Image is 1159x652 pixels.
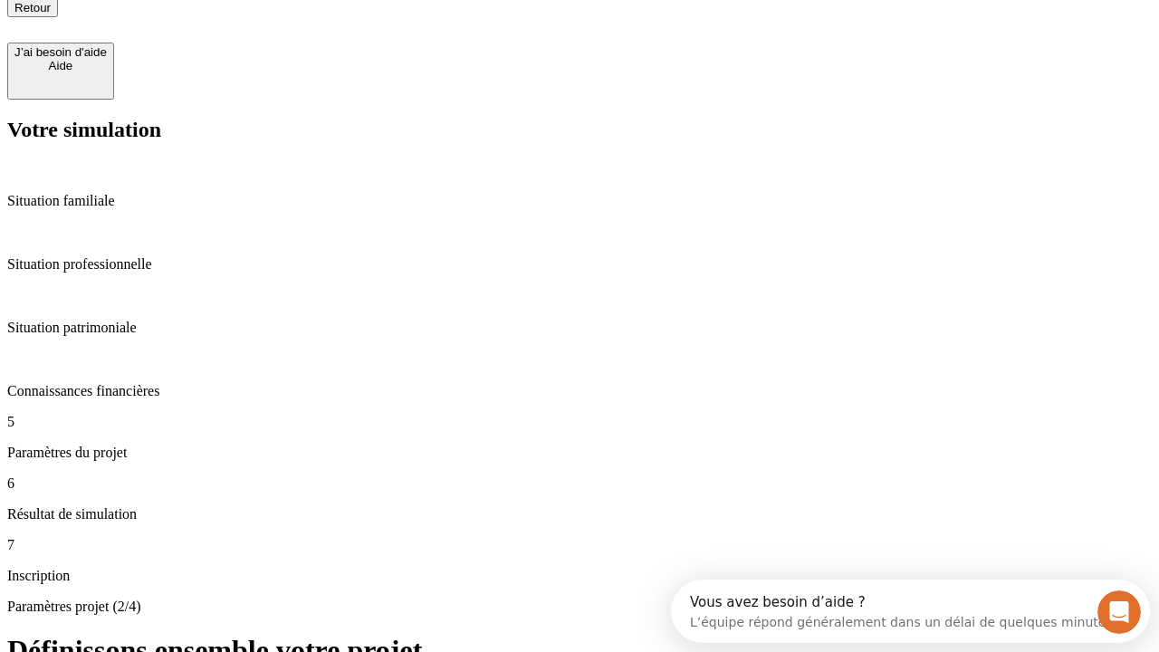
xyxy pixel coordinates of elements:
[1097,590,1141,634] iframe: Intercom live chat
[7,7,499,57] div: Ouvrir le Messenger Intercom
[14,59,107,72] div: Aide
[7,506,1152,523] p: Résultat de simulation
[19,15,445,30] div: Vous avez besoin d’aide ?
[7,193,1152,209] p: Situation familiale
[7,43,114,100] button: J’ai besoin d'aideAide
[7,599,1152,615] p: Paramètres projet (2/4)
[7,118,1152,142] h2: Votre simulation
[7,445,1152,461] p: Paramètres du projet
[19,30,445,49] div: L’équipe répond généralement dans un délai de quelques minutes.
[7,537,1152,553] p: 7
[671,580,1150,643] iframe: Intercom live chat discovery launcher
[7,256,1152,273] p: Situation professionnelle
[7,475,1152,492] p: 6
[7,414,1152,430] p: 5
[7,320,1152,336] p: Situation patrimoniale
[14,45,107,59] div: J’ai besoin d'aide
[7,568,1152,584] p: Inscription
[7,383,1152,399] p: Connaissances financières
[14,1,51,14] span: Retour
